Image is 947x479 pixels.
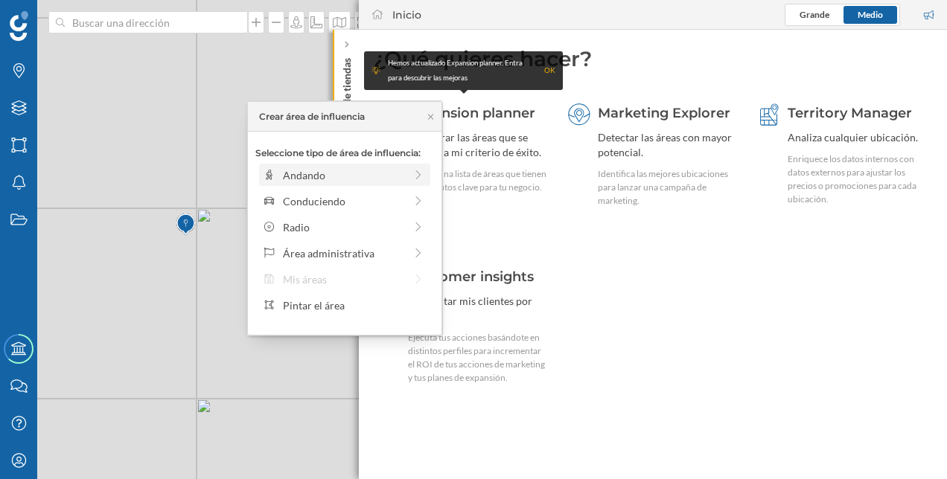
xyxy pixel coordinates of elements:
p: Seleccione tipo de área de influencia: [255,147,434,160]
div: ¿Qué quieres hacer? [374,45,932,73]
img: territory-manager.svg [758,103,780,126]
div: Radio [283,219,404,235]
span: Medio [858,9,883,20]
div: Analiza cualquier ubicación. [788,130,928,145]
span: Customer insights [408,269,534,285]
span: Soporte [30,10,83,24]
div: Conduciendo [283,193,404,209]
div: Identifica las mejores ubicaciones para lanzar una campaña de marketing. [598,167,738,208]
div: Enriquece los datos internos con datos externos para ajustar los precios o promociones para cada ... [788,152,928,206]
div: OK [544,63,555,78]
div: Encontrar las áreas que se ajustan a mi criterio de éxito. [408,130,548,160]
div: Hemos actualizado Expansion planner. Entra para descubrir las mejoras [388,56,537,86]
span: Marketing Explorer [598,105,730,121]
div: Área administrativa [283,245,404,261]
img: Geoblink Logo [10,11,28,41]
img: Marker [176,210,195,239]
div: Crear área de influencia [259,110,365,123]
span: Grande [800,9,829,20]
div: Detectar las áreas con mayor potencial. [598,130,738,160]
div: Genera una lista de áreas que tienen los atributos clave para tu negocio. [408,167,548,194]
div: Pintar el área [283,298,425,313]
div: Inicio [392,7,421,22]
div: Segmentar mis clientes por perfil. [408,294,548,324]
div: Andando [283,167,404,183]
span: Expansion planner [408,105,535,121]
img: explorer.svg [568,103,590,126]
p: Red de tiendas [339,52,354,125]
span: Territory Manager [788,105,912,121]
div: Ejecuta tus acciones basándote en distintos perfiles para incrementar el ROI de tus acciones de m... [408,331,548,385]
